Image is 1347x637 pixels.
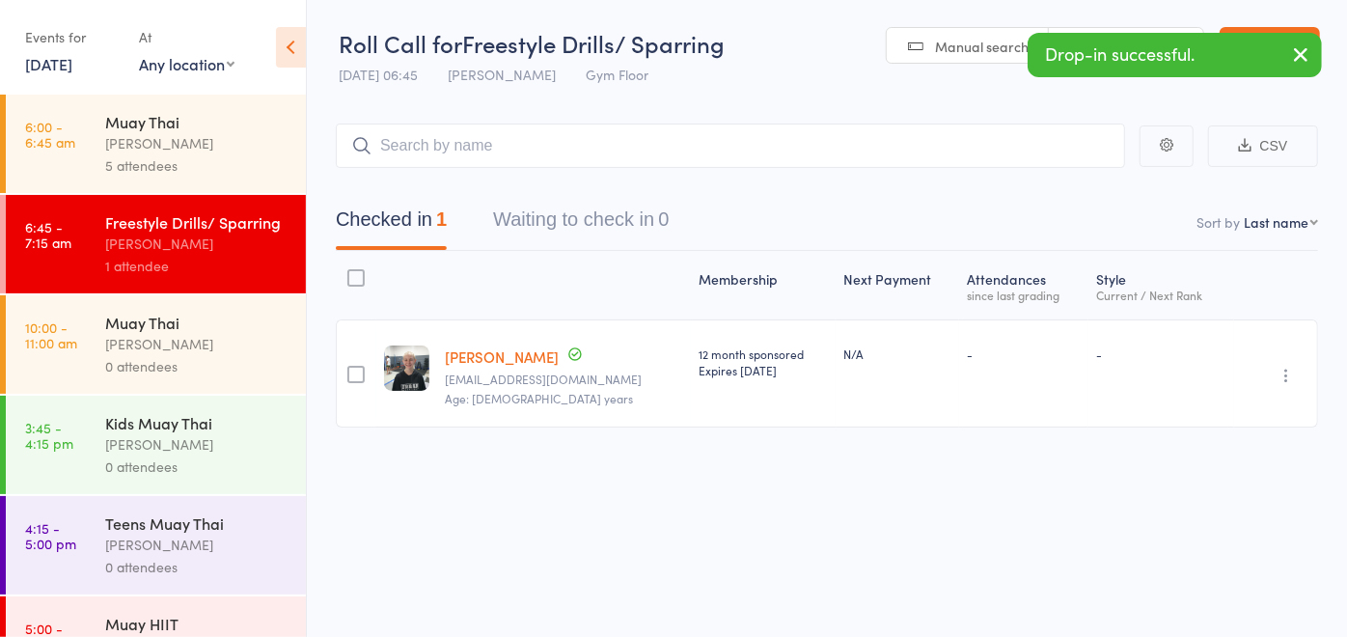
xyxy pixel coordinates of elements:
[336,199,447,250] button: Checked in1
[967,289,1081,301] div: since last grading
[699,362,828,378] div: Expires [DATE]
[105,211,289,233] div: Freestyle Drills/ Sparring
[105,613,289,634] div: Muay HIIT
[139,21,234,53] div: At
[105,512,289,534] div: Teens Muay Thai
[105,534,289,556] div: [PERSON_NAME]
[105,255,289,277] div: 1 attendee
[105,333,289,355] div: [PERSON_NAME]
[6,195,306,293] a: 6:45 -7:15 amFreestyle Drills/ Sparring[PERSON_NAME]1 attendee
[1208,125,1318,167] button: CSV
[105,111,289,132] div: Muay Thai
[105,132,289,154] div: [PERSON_NAME]
[105,456,289,478] div: 0 attendees
[105,355,289,377] div: 0 attendees
[139,53,234,74] div: Any location
[691,260,836,311] div: Membership
[445,390,633,406] span: Age: [DEMOGRAPHIC_DATA] years
[6,295,306,394] a: 10:00 -11:00 amMuay Thai[PERSON_NAME]0 attendees
[25,420,73,451] time: 3:45 - 4:15 pm
[105,312,289,333] div: Muay Thai
[25,219,71,250] time: 6:45 - 7:15 am
[105,556,289,578] div: 0 attendees
[935,37,1029,56] span: Manual search
[1028,33,1322,77] div: Drop-in successful.
[105,412,289,433] div: Kids Muay Thai
[1196,212,1240,232] label: Sort by
[384,346,429,391] img: image1717484977.png
[959,260,1088,311] div: Atten­dances
[448,65,556,84] span: [PERSON_NAME]
[105,433,289,456] div: [PERSON_NAME]
[1096,346,1226,362] div: -
[445,373,683,386] small: Kalilazylstra@gmail.com
[1088,260,1234,311] div: Style
[25,520,76,551] time: 4:15 - 5:00 pm
[843,346,951,362] div: N/A
[339,27,462,59] span: Roll Call for
[445,346,559,367] a: [PERSON_NAME]
[493,199,669,250] button: Waiting to check in0
[339,65,418,84] span: [DATE] 06:45
[6,396,306,494] a: 3:45 -4:15 pmKids Muay Thai[PERSON_NAME]0 attendees
[658,208,669,230] div: 0
[25,319,77,350] time: 10:00 - 11:00 am
[586,65,648,84] span: Gym Floor
[25,119,75,150] time: 6:00 - 6:45 am
[436,208,447,230] div: 1
[967,346,1081,362] div: -
[836,260,959,311] div: Next Payment
[462,27,725,59] span: Freestyle Drills/ Sparring
[25,21,120,53] div: Events for
[1244,212,1308,232] div: Last name
[6,496,306,595] a: 4:15 -5:00 pmTeens Muay Thai[PERSON_NAME]0 attendees
[105,154,289,177] div: 5 attendees
[1220,27,1320,66] a: Exit roll call
[105,233,289,255] div: [PERSON_NAME]
[6,95,306,193] a: 6:00 -6:45 amMuay Thai[PERSON_NAME]5 attendees
[25,53,72,74] a: [DATE]
[699,346,828,378] div: 12 month sponsored
[1096,289,1226,301] div: Current / Next Rank
[336,124,1125,168] input: Search by name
